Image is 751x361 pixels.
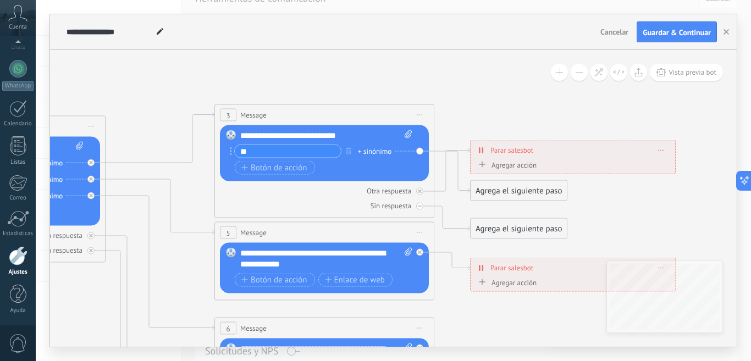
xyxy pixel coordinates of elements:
div: Calendario [2,120,34,127]
div: Agregar acción [476,278,537,286]
button: Enlace de web [318,273,393,287]
div: Ajustes [2,269,34,276]
span: Enlace de web [325,275,385,284]
span: Botón de acción [241,163,307,172]
span: 6 [226,324,230,333]
span: 5 [226,228,230,237]
div: Otra respuesta [367,186,411,196]
button: Guardar & Continuar [637,21,717,42]
div: Sin respuesta [371,201,411,210]
button: Botón de acción [235,273,315,287]
div: Agrega el siguiente paso [471,182,567,200]
span: Vista previa bot [669,68,716,77]
span: Guardar & Continuar [643,29,711,36]
div: Listas [2,159,34,166]
span: Message [240,323,267,334]
span: Cancelar [600,27,628,37]
div: Estadísticas [2,230,34,237]
span: Message [240,227,267,238]
button: Vista previa bot [650,64,723,81]
button: Cancelar [596,24,633,40]
span: Parar salesbot [490,145,533,155]
div: Ayuda [2,307,34,314]
div: Agrega el siguiente paso [471,220,567,238]
button: Botón de acción [235,161,315,175]
div: Sin respuesta [42,246,82,255]
span: Message [240,110,267,120]
div: Correo [2,195,34,202]
span: Botón de acción [241,275,307,284]
div: WhatsApp [2,81,34,91]
div: Otra respuesta [38,231,82,240]
span: 3 [226,110,230,120]
span: Parar salesbot [490,263,533,273]
div: Agregar acción [476,160,537,169]
span: Cuenta [9,24,27,31]
div: + sinónimo [358,146,391,157]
